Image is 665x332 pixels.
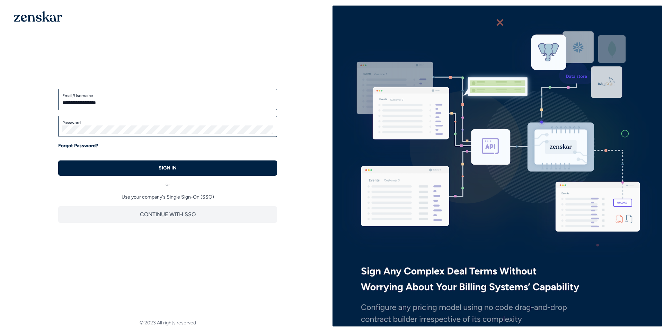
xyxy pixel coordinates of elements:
button: SIGN IN [58,160,277,176]
button: CONTINUE WITH SSO [58,206,277,223]
label: Password [62,120,273,125]
footer: © 2023 All rights reserved [3,320,332,326]
p: SIGN IN [159,165,177,172]
div: or [58,176,277,188]
img: 1OGAJ2xQqyY4LXKgY66KYq0eOWRCkrZdAb3gUhuVAqdWPZE9SRJmCz+oDMSn4zDLXe31Ii730ItAGKgCKgCCgCikA4Av8PJUP... [14,11,62,22]
p: Use your company's Single Sign-On (SSO) [58,194,277,201]
label: Email/Username [62,93,273,98]
a: Forgot Password? [58,142,98,149]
